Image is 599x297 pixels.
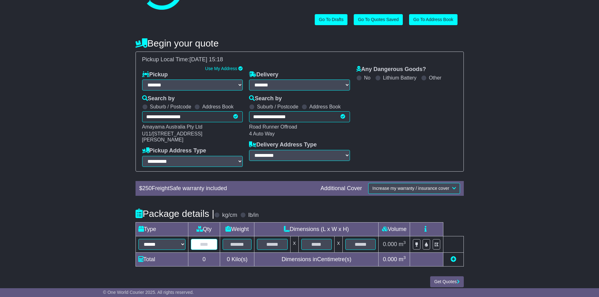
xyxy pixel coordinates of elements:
[383,75,417,81] label: Lithium Battery
[372,186,449,191] span: Increase my warranty / insurance cover
[383,256,397,262] span: 0.000
[136,208,214,219] h4: Package details |
[379,222,410,236] td: Volume
[368,183,460,194] button: Increase my warranty / insurance cover
[403,255,406,260] sup: 3
[383,241,397,247] span: 0.000
[315,14,347,25] a: Go To Drafts
[150,104,191,110] label: Suburb / Postcode
[451,256,456,262] a: Add new item
[202,104,234,110] label: Address Book
[142,147,206,154] label: Pickup Address Type
[188,222,220,236] td: Qty
[249,141,317,148] label: Delivery Address Type
[430,276,464,287] button: Get Quotes
[190,56,223,63] span: [DATE] 15:18
[142,185,152,191] span: 250
[220,222,254,236] td: Weight
[248,212,258,219] label: lb/in
[227,256,230,262] span: 0
[249,124,297,129] span: Road Runner Offroad
[142,95,175,102] label: Search by
[290,236,298,252] td: x
[429,75,441,81] label: Other
[309,104,341,110] label: Address Book
[139,56,460,63] div: Pickup Local Time:
[249,95,282,102] label: Search by
[142,124,202,129] span: Amayama Australia Pty Ltd
[254,222,379,236] td: Dimensions (L x W x H)
[136,252,188,266] td: Total
[222,212,237,219] label: kg/cm
[399,241,406,247] span: m
[335,236,343,252] td: x
[142,131,202,142] span: U11/[STREET_ADDRESS][PERSON_NAME]
[136,185,318,192] div: $ FreightSafe warranty included
[188,252,220,266] td: 0
[317,185,365,192] div: Additional Cover
[136,38,464,48] h4: Begin your quote
[403,240,406,245] sup: 3
[142,71,168,78] label: Pickup
[257,104,298,110] label: Suburb / Postcode
[356,66,426,73] label: Any Dangerous Goods?
[254,252,379,266] td: Dimensions in Centimetre(s)
[354,14,403,25] a: Go To Quotes Saved
[220,252,254,266] td: Kilo(s)
[249,131,275,136] span: 4 Auto Way
[103,290,194,295] span: © One World Courier 2025. All rights reserved.
[205,66,237,71] a: Use My Address
[399,256,406,262] span: m
[409,14,457,25] a: Go To Address Book
[136,222,188,236] td: Type
[249,71,278,78] label: Delivery
[364,75,370,81] label: No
